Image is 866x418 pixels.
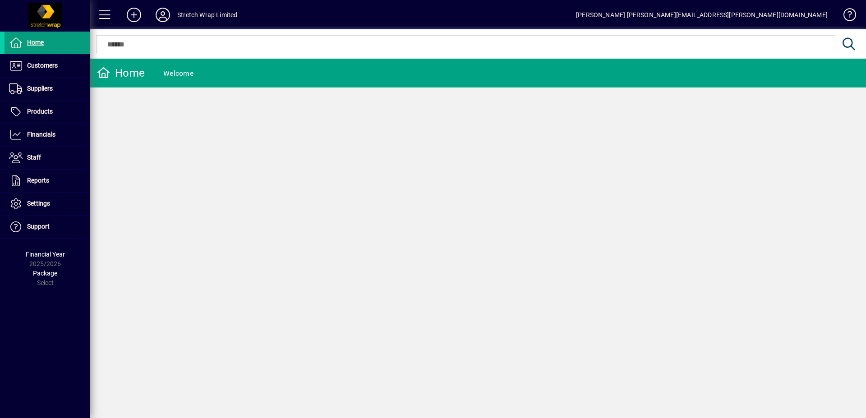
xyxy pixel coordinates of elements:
[5,170,90,192] a: Reports
[837,2,855,31] a: Knowledge Base
[27,154,41,161] span: Staff
[163,66,193,81] div: Welcome
[27,85,53,92] span: Suppliers
[120,7,148,23] button: Add
[27,39,44,46] span: Home
[5,124,90,146] a: Financials
[27,131,55,138] span: Financials
[27,177,49,184] span: Reports
[576,8,828,22] div: [PERSON_NAME] [PERSON_NAME][EMAIL_ADDRESS][PERSON_NAME][DOMAIN_NAME]
[97,66,145,80] div: Home
[27,200,50,207] span: Settings
[5,78,90,100] a: Suppliers
[5,216,90,238] a: Support
[27,223,50,230] span: Support
[26,251,65,258] span: Financial Year
[33,270,57,277] span: Package
[27,62,58,69] span: Customers
[177,8,238,22] div: Stretch Wrap Limited
[5,101,90,123] a: Products
[5,193,90,215] a: Settings
[5,55,90,77] a: Customers
[5,147,90,169] a: Staff
[27,108,53,115] span: Products
[148,7,177,23] button: Profile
